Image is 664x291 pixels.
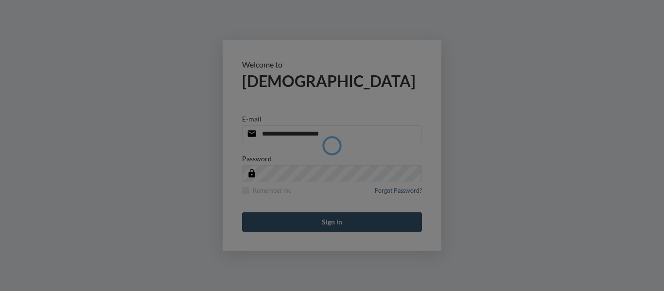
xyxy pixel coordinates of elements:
p: E-mail [242,115,262,123]
p: Password [242,154,272,163]
h2: [DEMOGRAPHIC_DATA] [242,71,422,90]
label: Remember me [242,187,292,194]
p: Welcome to [242,60,422,69]
a: Forgot Password? [375,187,422,200]
button: Sign in [242,212,422,232]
